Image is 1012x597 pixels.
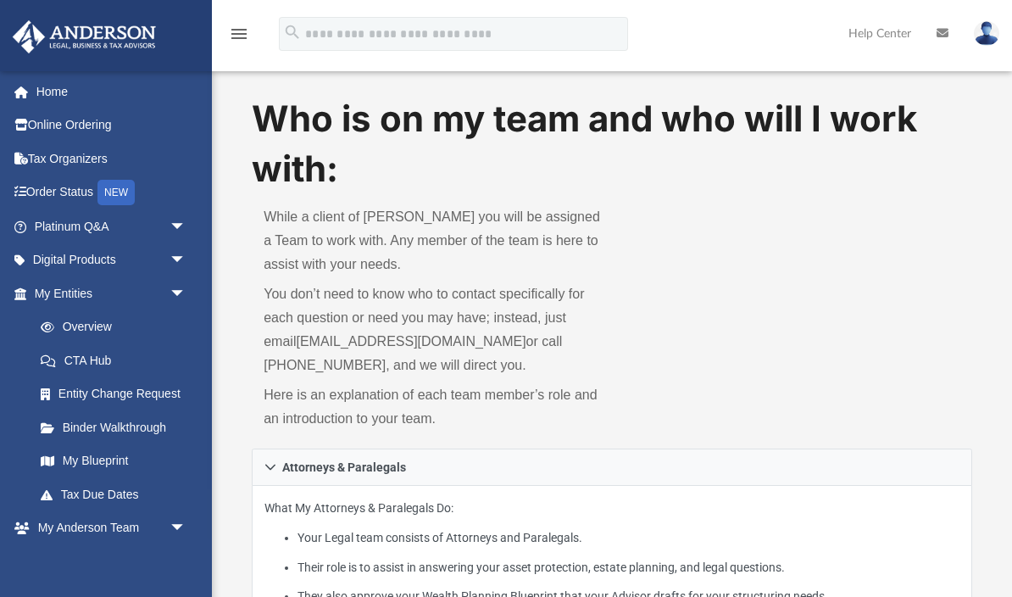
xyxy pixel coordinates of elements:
[229,32,249,44] a: menu
[97,180,135,205] div: NEW
[24,343,212,377] a: CTA Hub
[12,109,212,142] a: Online Ordering
[297,557,959,578] li: Their role is to assist in answering your asset protection, estate planning, and legal questions.
[229,24,249,44] i: menu
[12,243,212,277] a: Digital Productsarrow_drop_down
[12,75,212,109] a: Home
[170,276,203,311] span: arrow_drop_down
[24,310,212,344] a: Overview
[12,142,212,176] a: Tax Organizers
[24,444,203,478] a: My Blueprint
[170,511,203,546] span: arrow_drop_down
[282,461,406,473] span: Attorneys & Paralegals
[264,383,600,431] p: Here is an explanation of each team member’s role and an introduction to your team.
[283,23,302,42] i: search
[296,334,525,349] a: [EMAIL_ADDRESS][DOMAIN_NAME]
[12,209,212,243] a: Platinum Q&Aarrow_drop_down
[12,276,212,310] a: My Entitiesarrow_drop_down
[252,94,972,194] h1: Who is on my team and who will I work with:
[264,205,600,276] p: While a client of [PERSON_NAME] you will be assigned a Team to work with. Any member of the team ...
[8,20,161,53] img: Anderson Advisors Platinum Portal
[170,243,203,278] span: arrow_drop_down
[24,477,212,511] a: Tax Due Dates
[12,511,203,545] a: My Anderson Teamarrow_drop_down
[12,176,212,210] a: Order StatusNEW
[24,410,212,444] a: Binder Walkthrough
[974,21,999,46] img: User Pic
[264,282,600,377] p: You don’t need to know who to contact specifically for each question or need you may have; instea...
[252,449,972,486] a: Attorneys & Paralegals
[297,527,959,549] li: Your Legal team consists of Attorneys and Paralegals.
[24,377,212,411] a: Entity Change Request
[170,209,203,244] span: arrow_drop_down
